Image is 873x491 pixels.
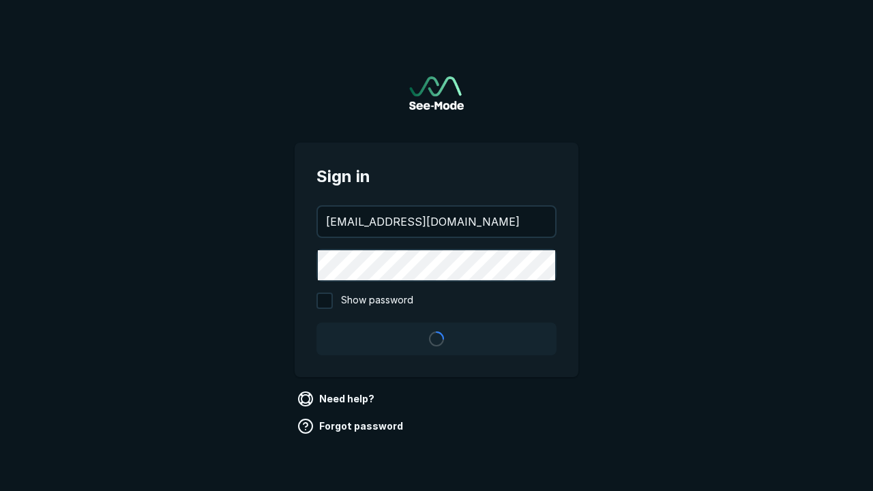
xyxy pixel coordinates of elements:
a: Go to sign in [409,76,464,110]
img: See-Mode Logo [409,76,464,110]
span: Sign in [316,164,557,189]
a: Need help? [295,388,380,410]
input: your@email.com [318,207,555,237]
a: Forgot password [295,415,409,437]
span: Show password [341,293,413,309]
